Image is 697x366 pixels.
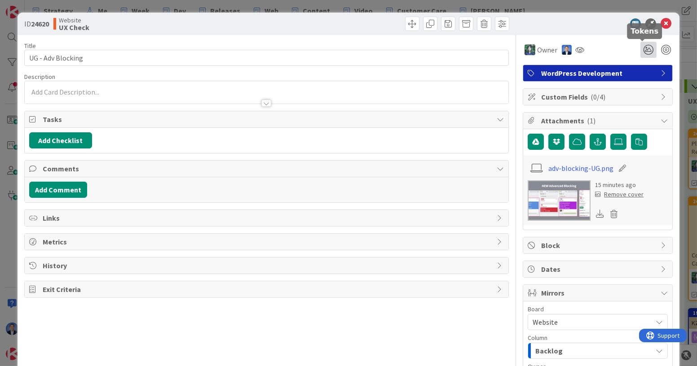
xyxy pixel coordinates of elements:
[19,1,41,12] span: Support
[29,132,92,148] button: Add Checklist
[24,73,55,81] span: Description
[595,190,644,199] div: Remove cover
[591,92,605,101] span: ( 0/4 )
[549,163,614,174] a: adv-blocking-UG.png
[24,50,509,66] input: type card name here...
[31,19,49,28] b: 24620
[535,345,563,357] span: Backlog
[562,45,572,55] img: DP
[587,116,596,125] span: ( 1 )
[24,42,36,50] label: Title
[525,44,535,55] img: CR
[595,208,605,220] div: Download
[541,288,656,298] span: Mirrors
[631,27,658,35] h5: Tokens
[541,68,656,78] span: WordPress Development
[541,240,656,251] span: Block
[24,18,49,29] span: ID
[537,44,557,55] span: Owner
[29,182,87,198] button: Add Comment
[528,306,544,312] span: Board
[541,91,656,102] span: Custom Fields
[541,115,656,126] span: Attachments
[528,335,547,341] span: Column
[59,17,89,24] span: Website
[59,24,89,31] b: UX Check
[43,213,492,223] span: Links
[43,163,492,174] span: Comments
[43,114,492,125] span: Tasks
[595,180,644,190] div: 15 minutes ago
[528,343,668,359] button: Backlog
[43,260,492,271] span: History
[533,318,558,327] span: Website
[541,264,656,274] span: Dates
[43,236,492,247] span: Metrics
[43,284,492,295] span: Exit Criteria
